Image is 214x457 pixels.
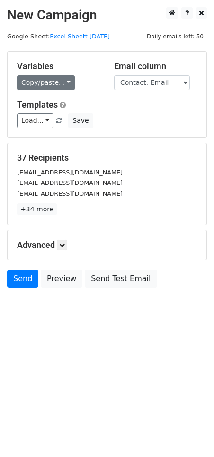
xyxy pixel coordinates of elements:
[17,169,123,176] small: [EMAIL_ADDRESS][DOMAIN_NAME]
[114,61,197,72] h5: Email column
[68,113,93,128] button: Save
[41,270,82,288] a: Preview
[7,7,207,23] h2: New Campaign
[17,203,57,215] a: +34 more
[17,61,100,72] h5: Variables
[7,33,110,40] small: Google Sheet:
[143,33,207,40] a: Daily emails left: 50
[167,411,214,457] iframe: Chat Widget
[17,179,123,186] small: [EMAIL_ADDRESS][DOMAIN_NAME]
[143,31,207,42] span: Daily emails left: 50
[17,153,197,163] h5: 37 Recipients
[17,240,197,250] h5: Advanced
[7,270,38,288] a: Send
[50,33,110,40] a: Excel Sheett [DATE]
[17,75,75,90] a: Copy/paste...
[17,100,58,110] a: Templates
[85,270,157,288] a: Send Test Email
[17,190,123,197] small: [EMAIL_ADDRESS][DOMAIN_NAME]
[17,113,53,128] a: Load...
